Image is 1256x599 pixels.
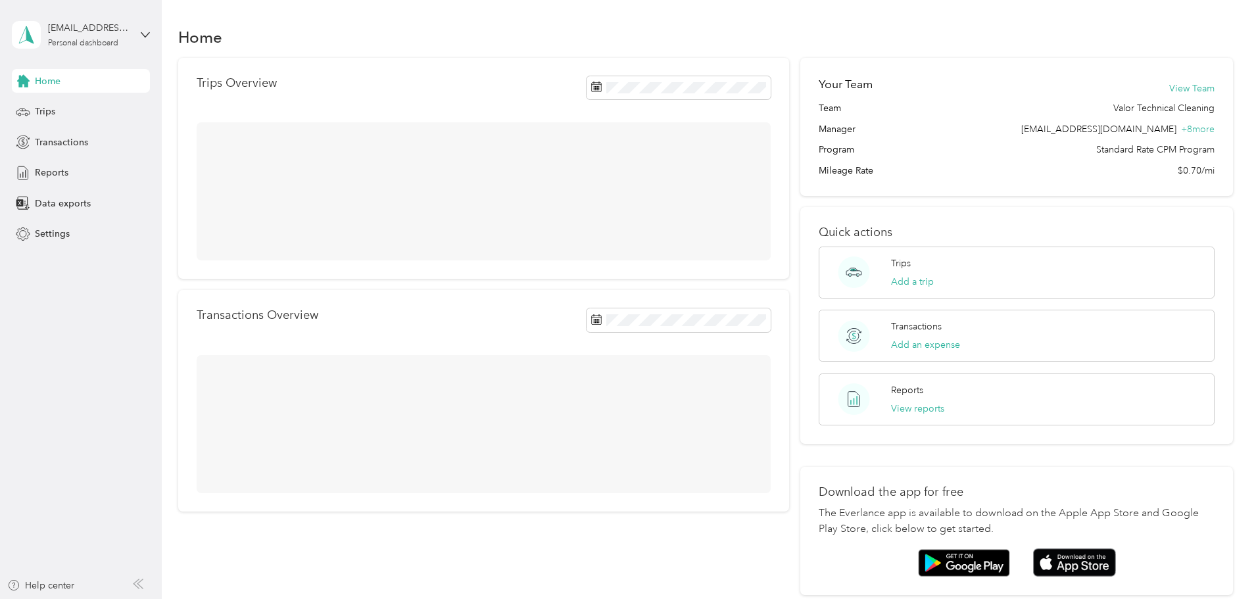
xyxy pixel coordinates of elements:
p: Trips [891,256,911,270]
button: Help center [7,579,74,592]
span: [EMAIL_ADDRESS][DOMAIN_NAME] [1021,124,1176,135]
div: Personal dashboard [48,39,118,47]
p: Transactions Overview [197,308,318,322]
span: Mileage Rate [819,164,873,178]
button: Add a trip [891,275,934,289]
img: App store [1033,548,1116,577]
span: Trips [35,105,55,118]
span: Data exports [35,197,91,210]
p: Trips Overview [197,76,277,90]
span: Team [819,101,841,115]
span: Valor Technical Cleaning [1113,101,1215,115]
span: Standard Rate CPM Program [1096,143,1215,156]
span: $0.70/mi [1178,164,1215,178]
span: Settings [35,227,70,241]
p: Transactions [891,320,942,333]
span: Program [819,143,854,156]
span: Home [35,74,60,88]
p: The Everlance app is available to download on the Apple App Store and Google Play Store, click be... [819,506,1215,537]
div: [EMAIL_ADDRESS][DOMAIN_NAME] [48,21,130,35]
span: Reports [35,166,68,180]
span: Manager [819,122,856,136]
button: View Team [1169,82,1215,95]
img: Google play [918,549,1010,577]
p: Quick actions [819,226,1215,239]
span: + 8 more [1181,124,1215,135]
button: View reports [891,402,944,416]
p: Reports [891,383,923,397]
h2: Your Team [819,76,873,93]
p: Download the app for free [819,485,1215,499]
span: Transactions [35,135,88,149]
button: Add an expense [891,338,960,352]
h1: Home [178,30,222,44]
iframe: Everlance-gr Chat Button Frame [1182,525,1256,599]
